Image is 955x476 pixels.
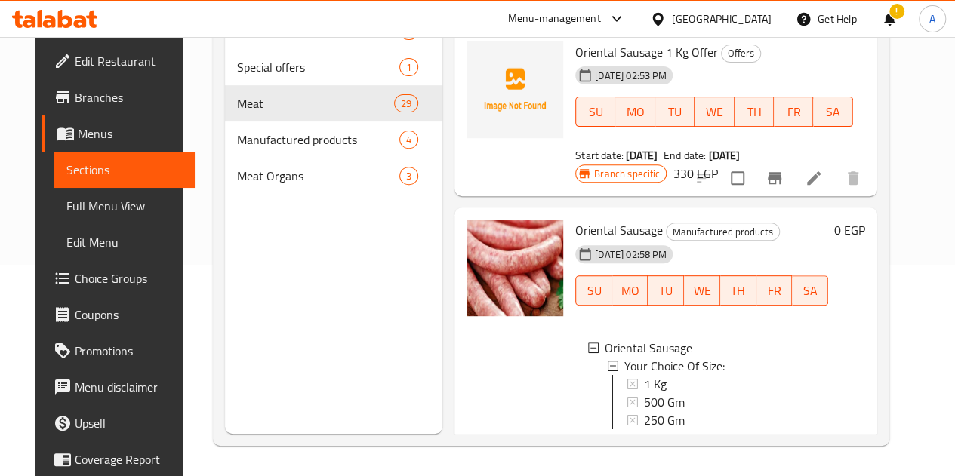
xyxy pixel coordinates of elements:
[42,369,195,405] a: Menu disclaimer
[722,45,760,62] span: Offers
[655,97,695,127] button: TU
[835,160,871,196] button: delete
[792,275,828,306] button: SA
[66,197,183,215] span: Full Menu View
[75,306,183,324] span: Coupons
[225,85,442,121] div: Meat29
[42,296,195,333] a: Coupons
[684,275,720,306] button: WE
[575,219,663,241] span: Oriental Sausage
[664,146,706,165] span: End date:
[575,275,612,306] button: SU
[618,280,642,302] span: MO
[690,280,714,302] span: WE
[756,275,793,306] button: FR
[834,220,865,241] h6: 0 EGP
[42,43,195,79] a: Edit Restaurant
[582,101,609,123] span: SU
[237,167,399,185] span: Meat Organs
[612,275,648,306] button: MO
[819,101,846,123] span: SA
[42,260,195,296] a: Choice Groups
[78,124,183,143] span: Menus
[624,357,725,375] span: Your Choice Of Size:
[508,10,601,28] div: Menu-management
[644,375,667,393] span: 1 Kg
[75,88,183,106] span: Branches
[644,393,685,411] span: 500 Gm
[741,101,768,123] span: TH
[672,11,772,27] div: [GEOGRAPHIC_DATA]
[237,94,394,112] span: Meat
[661,101,689,123] span: TU
[399,167,418,185] div: items
[66,233,183,251] span: Edit Menu
[735,97,774,127] button: TH
[225,49,442,85] div: Special offers1
[582,280,606,302] span: SU
[575,146,624,165] span: Start date:
[722,162,753,194] span: Select to update
[648,275,684,306] button: TU
[225,158,442,194] div: Meat Organs3
[399,131,418,149] div: items
[615,97,655,127] button: MO
[225,7,442,200] nav: Menu sections
[626,146,658,165] b: [DATE]
[929,11,935,27] span: A
[726,280,750,302] span: TH
[708,146,740,165] b: [DATE]
[774,97,813,127] button: FR
[666,223,780,241] div: Manufactured products
[575,97,615,127] button: SU
[394,94,418,112] div: items
[399,58,418,76] div: items
[467,220,563,316] img: Oriental Sausage
[644,411,685,429] span: 250 Gm
[721,45,761,63] div: Offers
[54,224,195,260] a: Edit Menu
[75,342,183,360] span: Promotions
[813,97,852,127] button: SA
[467,41,563,138] img: Oriental Sausage 1 Kg Offer
[400,169,417,183] span: 3
[66,161,183,179] span: Sections
[75,450,183,468] span: Coverage Report
[400,133,417,147] span: 4
[805,169,823,187] a: Edit menu item
[780,101,807,123] span: FR
[654,280,678,302] span: TU
[589,247,673,262] span: [DATE] 02:58 PM
[701,101,728,123] span: WE
[798,280,822,302] span: SA
[42,333,195,369] a: Promotions
[237,58,399,76] span: Special offers
[589,69,673,83] span: [DATE] 02:53 PM
[54,188,195,224] a: Full Menu View
[42,405,195,441] a: Upsell
[395,97,417,111] span: 29
[756,160,793,196] button: Branch-specific-item
[673,163,717,184] h6: 330 EGP
[75,52,183,70] span: Edit Restaurant
[400,60,417,75] span: 1
[575,41,718,63] span: Oriental Sausage 1 Kg Offer
[720,275,756,306] button: TH
[605,339,692,357] span: Oriental Sausage
[621,101,648,123] span: MO
[54,152,195,188] a: Sections
[42,79,195,115] a: Branches
[237,131,399,149] span: Manufactured products
[75,269,183,287] span: Choice Groups
[42,115,195,152] a: Menus
[75,414,183,432] span: Upsell
[667,223,779,241] span: Manufactured products
[225,121,442,158] div: Manufactured products4
[762,280,787,302] span: FR
[75,378,183,396] span: Menu disclaimer
[588,167,666,181] span: Branch specific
